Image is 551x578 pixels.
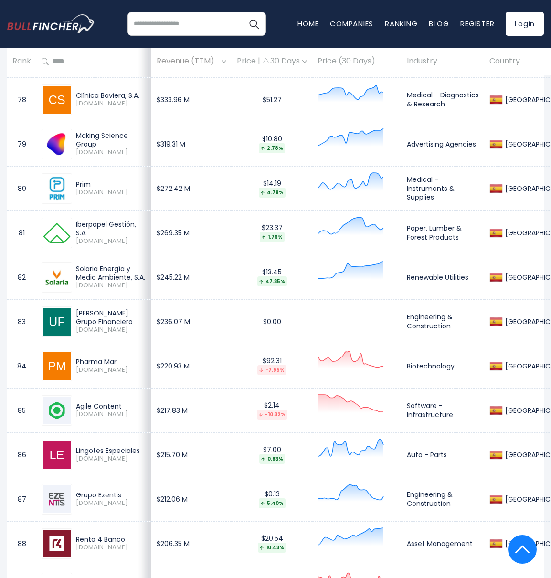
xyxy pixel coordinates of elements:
[237,445,307,464] div: $7.00
[402,344,484,388] td: Biotechnology
[237,357,307,375] div: $92.31
[76,544,146,552] span: [DOMAIN_NAME]
[76,535,146,544] div: Renta 4 Banco
[237,179,307,198] div: $14.19
[259,454,285,464] div: 0.83%
[330,19,373,29] a: Companies
[237,135,307,153] div: $10.80
[259,188,286,198] div: 4.78%
[151,299,232,344] td: $236.07 M
[76,91,146,100] div: Clínica Baviera, S.A.
[7,14,95,33] img: bullfincher logo
[402,122,484,166] td: Advertising Agencies
[151,388,232,432] td: $217.83 M
[259,498,286,508] div: 5.40%
[257,365,286,375] div: -7.95%
[385,19,417,29] a: Ranking
[237,223,307,242] div: $23.37
[76,499,146,507] span: [DOMAIN_NAME]
[157,54,219,69] span: Revenue (TTM)
[151,344,232,388] td: $220.93 M
[506,12,544,36] a: Login
[7,122,36,166] td: 79
[151,166,232,210] td: $272.42 M
[237,95,307,104] div: $51.27
[76,491,146,499] div: Grupo Ezentis
[402,388,484,432] td: Software - Infrastructure
[151,521,232,566] td: $206.35 M
[237,268,307,286] div: $13.45
[76,446,146,455] div: Lingotes Especiales
[7,77,36,122] td: 78
[402,477,484,521] td: Engineering & Construction
[237,401,307,420] div: $2.14
[312,48,402,76] th: Price (30 Days)
[7,210,36,255] td: 81
[257,276,287,286] div: 47.35%
[7,299,36,344] td: 83
[7,432,36,477] td: 86
[297,19,318,29] a: Home
[43,485,71,513] img: EZE.MC.png
[76,282,146,290] span: [DOMAIN_NAME]
[402,255,484,299] td: Renewable Utilities
[151,255,232,299] td: $245.22 M
[7,344,36,388] td: 84
[460,19,494,29] a: Register
[76,131,146,148] div: Making Science Group
[402,432,484,477] td: Auto - Parts
[7,48,36,76] th: Rank
[429,19,449,29] a: Blog
[76,237,146,245] span: [DOMAIN_NAME]
[258,543,286,553] div: 10.43%
[76,410,146,419] span: [DOMAIN_NAME]
[76,264,146,282] div: Solaria Energía y Medio Ambiente, S.A.
[242,12,266,36] button: Search
[76,189,146,197] span: [DOMAIN_NAME]
[151,122,232,166] td: $319.31 M
[151,477,232,521] td: $212.06 M
[402,210,484,255] td: Paper, Lumber & Forest Products
[237,57,307,67] div: Price | 30 Days
[43,130,71,158] img: MAKS.MC.png
[402,77,484,122] td: Medical - Diagnostics & Research
[76,309,146,326] div: [PERSON_NAME] Grupo Financiero
[151,210,232,255] td: $269.35 M
[260,232,285,242] div: 1.76%
[151,432,232,477] td: $215.70 M
[43,397,71,424] img: AGIL.MC.png
[402,48,484,76] th: Industry
[76,100,146,108] span: [DOMAIN_NAME]
[402,521,484,566] td: Asset Management
[76,366,146,374] span: [DOMAIN_NAME]
[76,148,146,157] span: [DOMAIN_NAME]
[237,490,307,508] div: $0.13
[151,77,232,122] td: $333.96 M
[7,521,36,566] td: 88
[257,410,287,420] div: -10.32%
[7,14,110,33] a: Go to homepage
[76,220,146,237] div: Iberpapel Gestión, S.A.
[76,326,146,334] span: [DOMAIN_NAME]
[76,357,146,366] div: Pharma Mar
[43,222,71,243] img: IBG.MC.png
[43,263,71,291] img: SLR.MC.png
[7,166,36,210] td: 80
[76,402,146,410] div: Agile Content
[43,175,71,202] img: PRM.MC.png
[7,477,36,521] td: 87
[76,180,146,189] div: Prim
[237,317,307,326] div: $0.00
[259,143,285,153] div: 2.78%
[43,530,71,557] img: R4.MC.png
[7,255,36,299] td: 82
[402,166,484,210] td: Medical - Instruments & Supplies
[402,299,484,344] td: Engineering & Construction
[237,534,307,553] div: $20.54
[76,455,146,463] span: [DOMAIN_NAME]
[7,388,36,432] td: 85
